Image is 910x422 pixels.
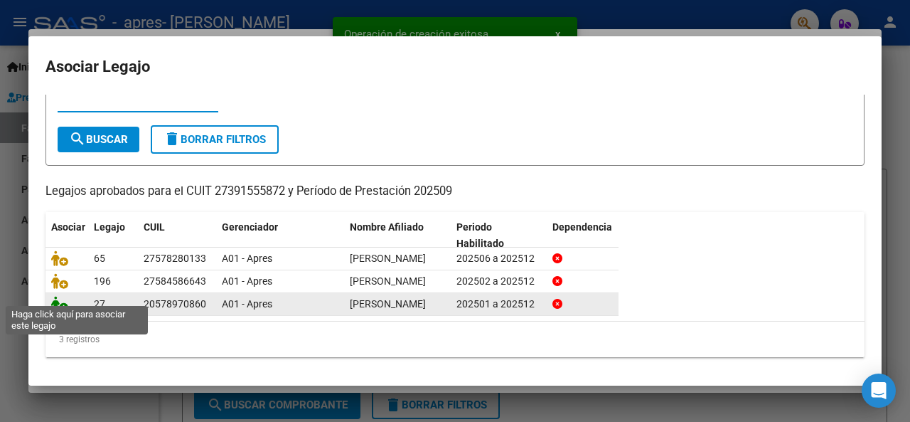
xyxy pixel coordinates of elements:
[88,212,138,259] datatable-header-cell: Legajo
[350,275,426,287] span: GUTIERREZ MARTINA PAZ
[51,221,85,233] span: Asociar
[456,273,541,290] div: 202502 a 202512
[547,212,653,259] datatable-header-cell: Dependencia
[456,250,541,267] div: 202506 a 202512
[94,221,125,233] span: Legajo
[222,298,272,310] span: A01 - Apres
[94,275,111,287] span: 196
[344,212,451,259] datatable-header-cell: Nombre Afiliado
[69,133,128,146] span: Buscar
[350,221,424,233] span: Nombre Afiliado
[144,273,206,290] div: 27584586643
[151,125,279,154] button: Borrar Filtros
[350,298,426,310] span: DIAZ GIL LEON
[144,250,206,267] div: 27578280133
[862,374,896,408] div: Open Intercom Messenger
[45,53,864,80] h2: Asociar Legajo
[456,296,541,312] div: 202501 a 202512
[350,253,426,264] span: MATTIA MILAGROS ABIGAIL
[144,221,165,233] span: CUIL
[164,130,181,147] mat-icon: delete
[45,212,88,259] datatable-header-cell: Asociar
[552,221,612,233] span: Dependencia
[216,212,344,259] datatable-header-cell: Gerenciador
[456,221,504,249] span: Periodo Habilitado
[45,322,864,357] div: 3 registros
[138,212,216,259] datatable-header-cell: CUIL
[222,253,272,264] span: A01 - Apres
[69,130,86,147] mat-icon: search
[45,183,864,201] p: Legajos aprobados para el CUIT 27391555872 y Período de Prestación 202509
[164,133,266,146] span: Borrar Filtros
[58,127,139,152] button: Buscar
[222,275,272,287] span: A01 - Apres
[94,253,105,264] span: 65
[144,296,206,312] div: 20578970860
[451,212,547,259] datatable-header-cell: Periodo Habilitado
[222,221,278,233] span: Gerenciador
[94,298,105,310] span: 27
